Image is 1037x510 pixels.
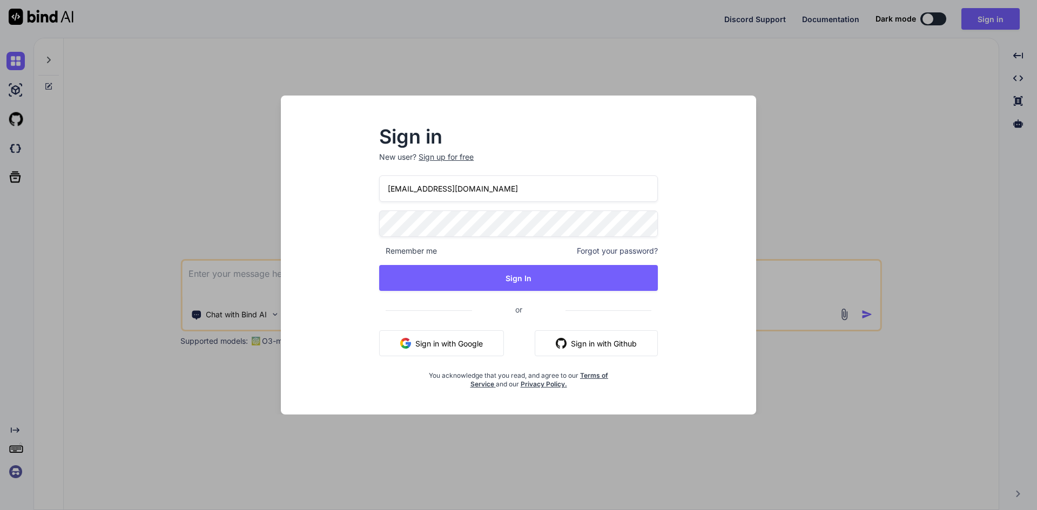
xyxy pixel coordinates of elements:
img: github [556,338,567,349]
div: You acknowledge that you read, and agree to our and our [426,365,611,389]
input: Login or Email [379,175,658,202]
a: Privacy Policy. [521,380,567,388]
button: Sign in with Github [535,330,658,356]
span: or [472,296,565,323]
img: google [400,338,411,349]
p: New user? [379,152,658,175]
span: Forgot your password? [577,246,658,256]
span: Remember me [379,246,437,256]
button: Sign In [379,265,658,291]
div: Sign up for free [419,152,474,162]
button: Sign in with Google [379,330,504,356]
h2: Sign in [379,128,658,145]
a: Terms of Service [470,371,609,388]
